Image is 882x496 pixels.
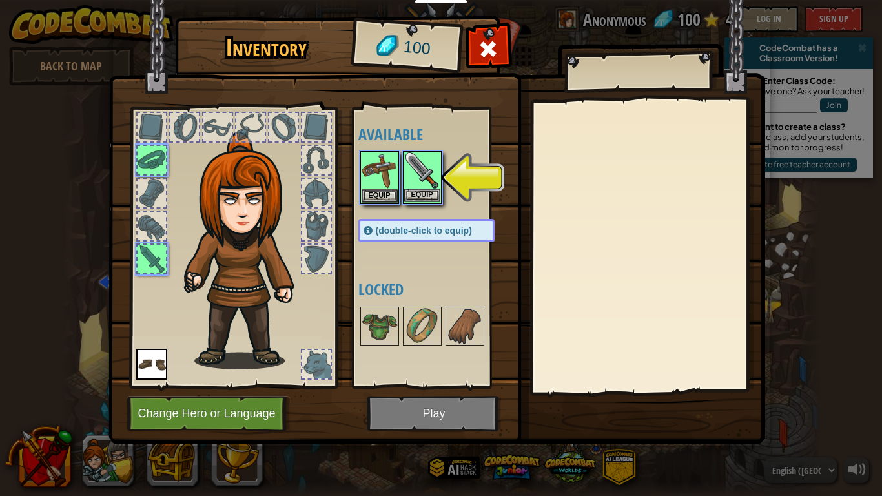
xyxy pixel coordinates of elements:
img: portrait.png [404,152,440,189]
img: portrait.png [136,349,167,380]
img: hair_f2.png [178,132,317,369]
img: portrait.png [362,308,398,344]
h1: Inventory [184,34,349,61]
img: portrait.png [362,152,398,189]
h4: Locked [358,281,520,298]
button: Equip [404,189,440,202]
button: Equip [362,189,398,203]
span: (double-click to equip) [376,225,472,236]
img: portrait.png [447,308,483,344]
h4: Available [358,126,520,143]
img: portrait.png [404,308,440,344]
span: 100 [402,36,431,61]
button: Change Hero or Language [127,396,291,431]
